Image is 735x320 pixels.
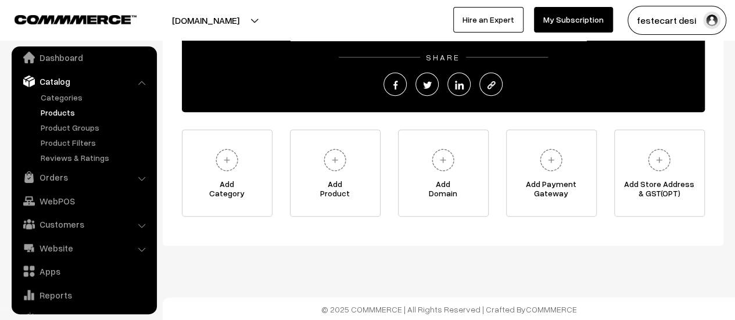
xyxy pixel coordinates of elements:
span: Add Domain [399,179,488,203]
a: My Subscription [534,7,613,33]
span: Add Product [291,179,380,203]
a: AddProduct [290,130,381,217]
img: plus.svg [319,144,351,176]
a: Add Store Address& GST(OPT) [614,130,705,217]
button: festecart desi [628,6,726,35]
img: plus.svg [211,144,243,176]
img: plus.svg [643,144,675,176]
img: user [703,12,720,29]
span: Add Category [182,179,272,203]
a: Reports [15,285,153,305]
a: Catalog [15,71,153,92]
a: Website [15,238,153,258]
span: SHARE [420,52,466,62]
a: Hire an Expert [453,7,524,33]
a: Products [38,106,153,118]
a: Apps [15,261,153,282]
a: Add PaymentGateway [506,130,597,217]
img: plus.svg [427,144,459,176]
a: COMMMERCE [526,304,577,314]
a: Orders [15,167,153,188]
a: Categories [38,91,153,103]
span: Add Store Address & GST(OPT) [615,179,704,203]
img: plus.svg [535,144,567,176]
a: Product Groups [38,121,153,134]
a: Dashboard [15,47,153,68]
a: Reviews & Ratings [38,152,153,164]
span: Add Payment Gateway [507,179,596,203]
button: [DOMAIN_NAME] [131,6,280,35]
a: Product Filters [38,136,153,149]
a: AddCategory [182,130,273,217]
a: COMMMERCE [15,12,116,26]
a: AddDomain [398,130,489,217]
a: WebPOS [15,190,153,211]
img: COMMMERCE [15,15,137,24]
a: Customers [15,214,153,235]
